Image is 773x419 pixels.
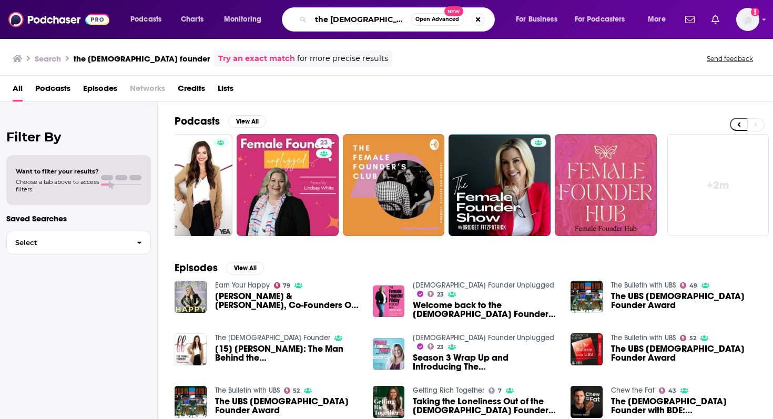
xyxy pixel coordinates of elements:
[575,12,625,27] span: For Podcasters
[681,11,699,28] a: Show notifications dropdown
[224,12,261,27] span: Monitoring
[571,281,603,313] img: The UBS Female Founder Award
[611,397,756,415] a: The Female Founder with BDE: Raquel Bouris, WHO IS ELIJAH
[611,333,676,342] a: The Bulletin with UBS
[123,11,175,28] button: open menu
[571,333,603,365] img: The UBS Female Founder Award
[74,54,210,64] h3: the [DEMOGRAPHIC_DATA] founder
[413,301,558,319] span: Welcome back to the [DEMOGRAPHIC_DATA] Founder Podcast!
[215,281,270,290] a: Earn Your Happy
[428,343,444,350] a: 23
[175,281,207,313] img: Rebecca Minkoff & Ali Wyatt, Co-Founders Of The Female Founder Collective, On How To Break Throug...
[413,281,554,290] a: Female Founder Unplugged
[218,80,233,101] a: Lists
[736,8,759,31] img: User Profile
[667,134,769,236] a: +2m
[215,333,330,342] a: The Female Founder
[8,9,109,29] a: Podchaser - Follow, Share and Rate Podcasts
[668,389,676,393] span: 43
[413,397,558,415] a: Taking the Loneliness Out of the Female Founder Journey with Rebecca Minkoff, The Female Founder ...
[444,6,463,16] span: New
[175,261,264,274] a: EpisodesView All
[293,389,300,393] span: 52
[680,282,697,289] a: 49
[413,353,558,371] a: Season 3 Wrap Up and Introducing The Female Founder Unplugged Podcast
[611,344,756,362] a: The UBS Female Founder Award
[175,115,266,128] a: PodcastsView All
[415,17,459,22] span: Open Advanced
[218,53,295,65] a: Try an exact match
[413,353,558,371] span: Season 3 Wrap Up and Introducing The [DEMOGRAPHIC_DATA] Founder Unplugged Podcast
[611,281,676,290] a: The Bulletin with UBS
[611,292,756,310] span: The UBS [DEMOGRAPHIC_DATA] Founder Award
[640,11,679,28] button: open menu
[283,283,290,288] span: 79
[297,53,388,65] span: for more precise results
[611,386,655,395] a: Chew the Fat
[413,397,558,415] span: Taking the Loneliness Out of the [DEMOGRAPHIC_DATA] Founder Journey with [PERSON_NAME], The [DEMO...
[611,344,756,362] span: The UBS [DEMOGRAPHIC_DATA] Founder Award
[413,301,558,319] a: Welcome back to the Female Founder Podcast!
[215,292,360,310] span: [PERSON_NAME] & [PERSON_NAME], Co-Founders Of The [DEMOGRAPHIC_DATA] Founder Collective, On How T...
[373,386,405,418] img: Taking the Loneliness Out of the Female Founder Journey with Rebecca Minkoff, The Female Founder ...
[689,283,697,288] span: 49
[373,338,405,370] img: Season 3 Wrap Up and Introducing The Female Founder Unplugged Podcast
[83,80,117,101] a: Episodes
[489,387,502,394] a: 7
[311,11,411,28] input: Search podcasts, credits, & more...
[6,213,151,223] p: Saved Searches
[571,386,603,418] img: The Female Founder with BDE: Raquel Bouris, WHO IS ELIJAH
[648,12,666,27] span: More
[292,7,505,32] div: Search podcasts, credits, & more...
[215,397,360,415] span: The UBS [DEMOGRAPHIC_DATA] Founder Award
[437,292,444,297] span: 23
[13,80,23,101] a: All
[413,386,484,395] a: Getting Rich Together
[175,115,220,128] h2: Podcasts
[707,11,724,28] a: Show notifications dropdown
[175,386,207,418] img: The UBS Female Founder Award
[413,333,554,342] a: Female Founder Unplugged
[16,168,99,175] span: Want to filter your results?
[215,397,360,415] a: The UBS Female Founder Award
[428,291,444,297] a: 23
[228,115,266,128] button: View All
[7,239,128,246] span: Select
[659,387,676,394] a: 43
[736,8,759,31] span: Logged in as megcassidy
[178,80,205,101] a: Credits
[130,12,161,27] span: Podcasts
[320,138,328,148] span: 23
[498,389,502,393] span: 7
[284,387,300,394] a: 52
[35,54,61,64] h3: Search
[217,11,275,28] button: open menu
[751,8,759,16] svg: Add a profile image
[6,129,151,145] h2: Filter By
[437,345,444,350] span: 23
[35,80,70,101] a: Podcasts
[568,11,640,28] button: open menu
[226,262,264,274] button: View All
[611,397,756,415] span: The [DEMOGRAPHIC_DATA] Founder with BDE: [PERSON_NAME], WHO IS [PERSON_NAME]
[16,178,99,193] span: Choose a tab above to access filters.
[316,138,332,147] a: 23
[373,285,405,318] img: Welcome back to the Female Founder Podcast!
[215,292,360,310] a: Rebecca Minkoff & Ali Wyatt, Co-Founders Of The Female Founder Collective, On How To Break Throug...
[174,11,210,28] a: Charts
[6,231,151,254] button: Select
[181,12,204,27] span: Charts
[175,333,207,365] img: [15] Peter Desio: The Man Behind the Female Founder
[215,344,360,362] span: [15] [PERSON_NAME]: The Man Behind the [DEMOGRAPHIC_DATA] Founder
[704,54,756,63] button: Send feedback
